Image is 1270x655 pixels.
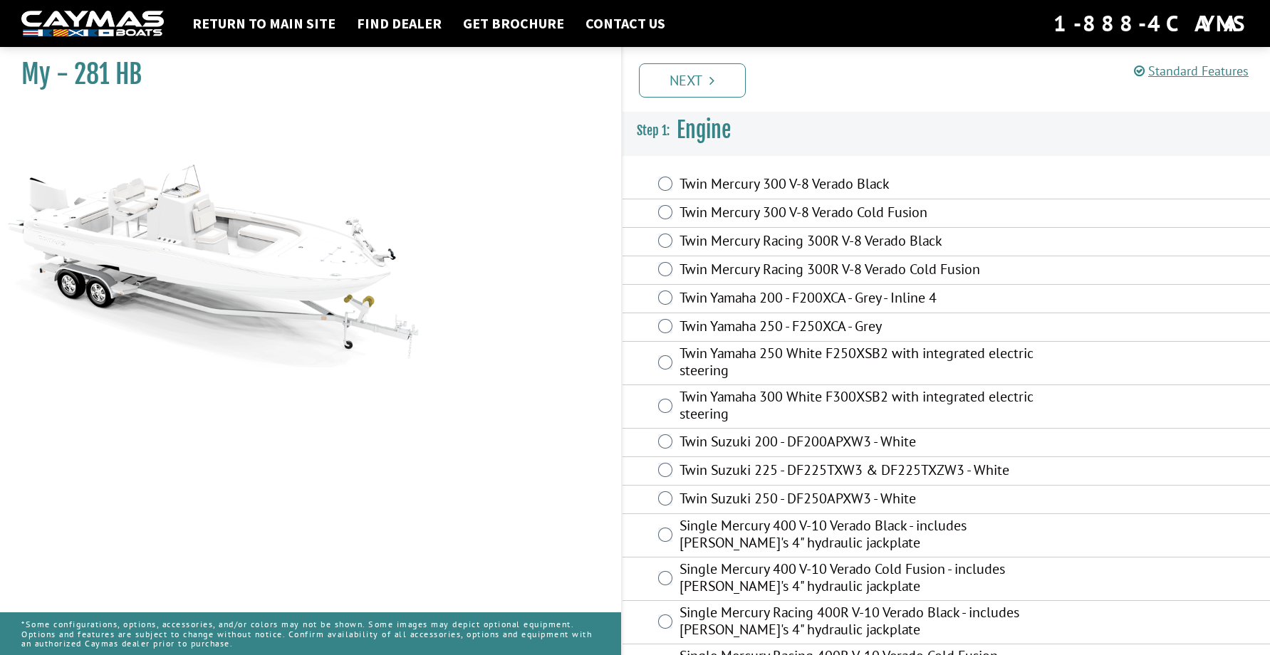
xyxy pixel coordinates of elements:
[21,612,600,655] p: *Some configurations, options, accessories, and/or colors may not be shown. Some images may depic...
[456,14,571,33] a: Get Brochure
[680,604,1034,641] label: Single Mercury Racing 400R V-10 Verado Black - includes [PERSON_NAME]'s 4" hydraulic jackplate
[1053,8,1249,39] div: 1-888-4CAYMAS
[578,14,672,33] a: Contact Us
[680,490,1034,510] label: Twin Suzuki 250 - DF250APXW3 - White
[350,14,449,33] a: Find Dealer
[680,261,1034,281] label: Twin Mercury Racing 300R V-8 Verado Cold Fusion
[185,14,343,33] a: Return to main site
[680,388,1034,426] label: Twin Yamaha 300 White F300XSB2 with integrated electric steering
[21,11,164,37] img: white-logo-c9c8dbefe5ff5ceceb0f0178aa75bf4bb51f6bca0971e226c86eb53dfe498488.png
[680,345,1034,382] label: Twin Yamaha 250 White F250XSB2 with integrated electric steering
[680,204,1034,224] label: Twin Mercury 300 V-8 Verado Cold Fusion
[680,175,1034,196] label: Twin Mercury 300 V-8 Verado Black
[680,318,1034,338] label: Twin Yamaha 250 - F250XCA - Grey
[680,433,1034,454] label: Twin Suzuki 200 - DF200APXW3 - White
[639,63,746,98] a: Next
[680,560,1034,598] label: Single Mercury 400 V-10 Verado Cold Fusion - includes [PERSON_NAME]'s 4" hydraulic jackplate
[680,232,1034,253] label: Twin Mercury Racing 300R V-8 Verado Black
[1134,63,1249,79] a: Standard Features
[680,517,1034,555] label: Single Mercury 400 V-10 Verado Black - includes [PERSON_NAME]'s 4" hydraulic jackplate
[21,58,585,90] h1: My - 281 HB
[680,289,1034,310] label: Twin Yamaha 200 - F200XCA - Grey - Inline 4
[680,461,1034,482] label: Twin Suzuki 225 - DF225TXW3 & DF225TXZW3 - White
